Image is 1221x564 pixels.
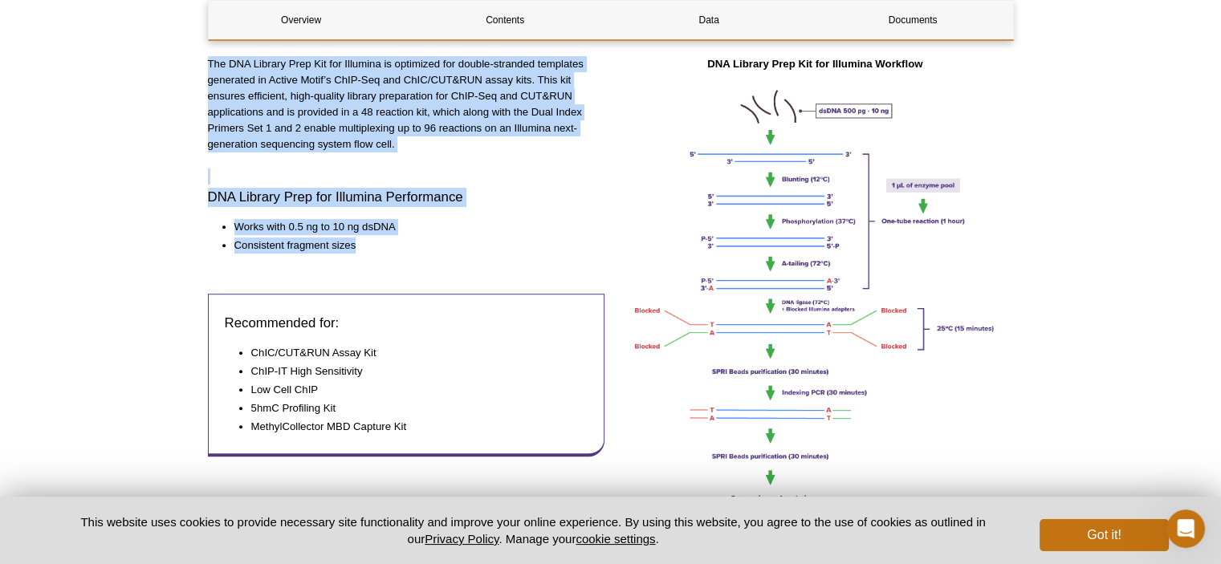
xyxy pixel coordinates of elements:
p: The DNA Library Prep Kit for Illumina is optimized for double-stranded templates generated in Act... [208,56,605,152]
a: Documents [820,1,1006,39]
li: Consistent fragment sizes [234,237,589,254]
button: Got it! [1040,519,1168,551]
li: Works with 0.5 ng to 10 ng dsDNA [234,219,589,235]
a: Contents [413,1,598,39]
li: Low Cell ChIP [251,382,572,398]
p: This website uses cookies to provide necessary site functionality and improve your online experie... [53,513,1014,547]
iframe: Intercom live chat [1166,509,1205,548]
h3: DNA Library Prep for Illumina Performance [208,188,605,207]
li: ChIC/CUT&RUN Assay Kit [251,345,572,361]
li: ChIP-IT High Sensitivity [251,363,572,379]
strong: DNA Library Prep Kit for Illumina Workflow [707,58,922,70]
a: Privacy Policy [425,532,499,546]
img: How the DNA Library Prep Kit Works [617,76,1014,517]
a: Overview [209,1,394,39]
a: Data [617,1,802,39]
li: 5hmC Profiling Kit [251,400,572,416]
button: cookie settings [576,532,655,546]
h3: Recommended for: [225,314,588,333]
li: MethylCollector MBD Capture Kit [251,419,572,435]
p: (Click image to enlarge) [617,76,1014,538]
